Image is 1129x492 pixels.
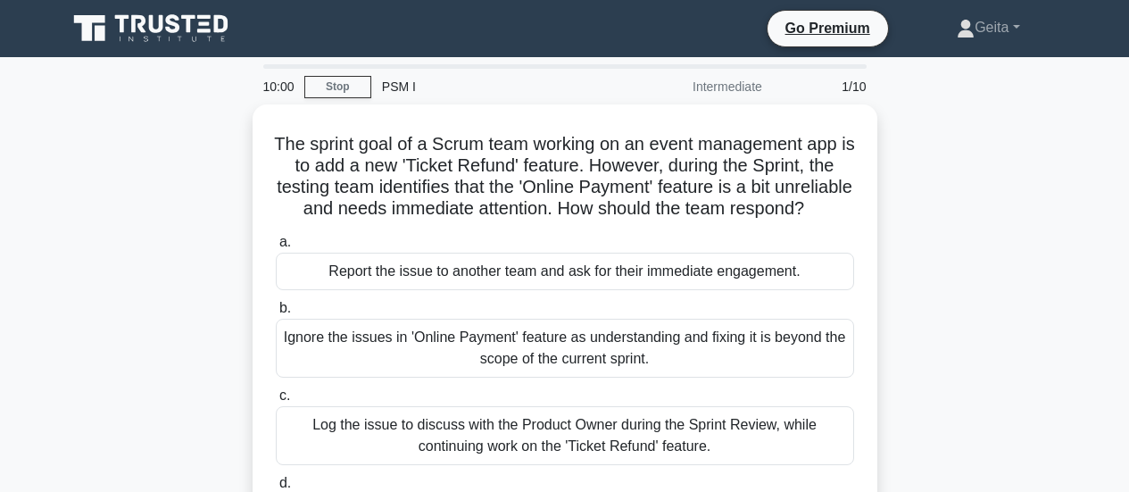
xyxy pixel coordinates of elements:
[276,319,854,378] div: Ignore the issues in 'Online Payment' feature as understanding and fixing it is beyond the scope ...
[914,10,1062,46] a: Geita
[279,234,291,249] span: a.
[279,475,291,490] span: d.
[279,388,290,403] span: c.
[276,406,854,465] div: Log the issue to discuss with the Product Owner during the Sprint Review, while continuing work o...
[274,133,856,221] h5: The sprint goal of a Scrum team working on an event management app is to add a new 'Ticket Refund...
[279,300,291,315] span: b.
[276,253,854,290] div: Report the issue to another team and ask for their immediate engagement.
[253,69,304,104] div: 10:00
[617,69,773,104] div: Intermediate
[304,76,371,98] a: Stop
[773,69,877,104] div: 1/10
[371,69,617,104] div: PSM I
[775,17,881,39] a: Go Premium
